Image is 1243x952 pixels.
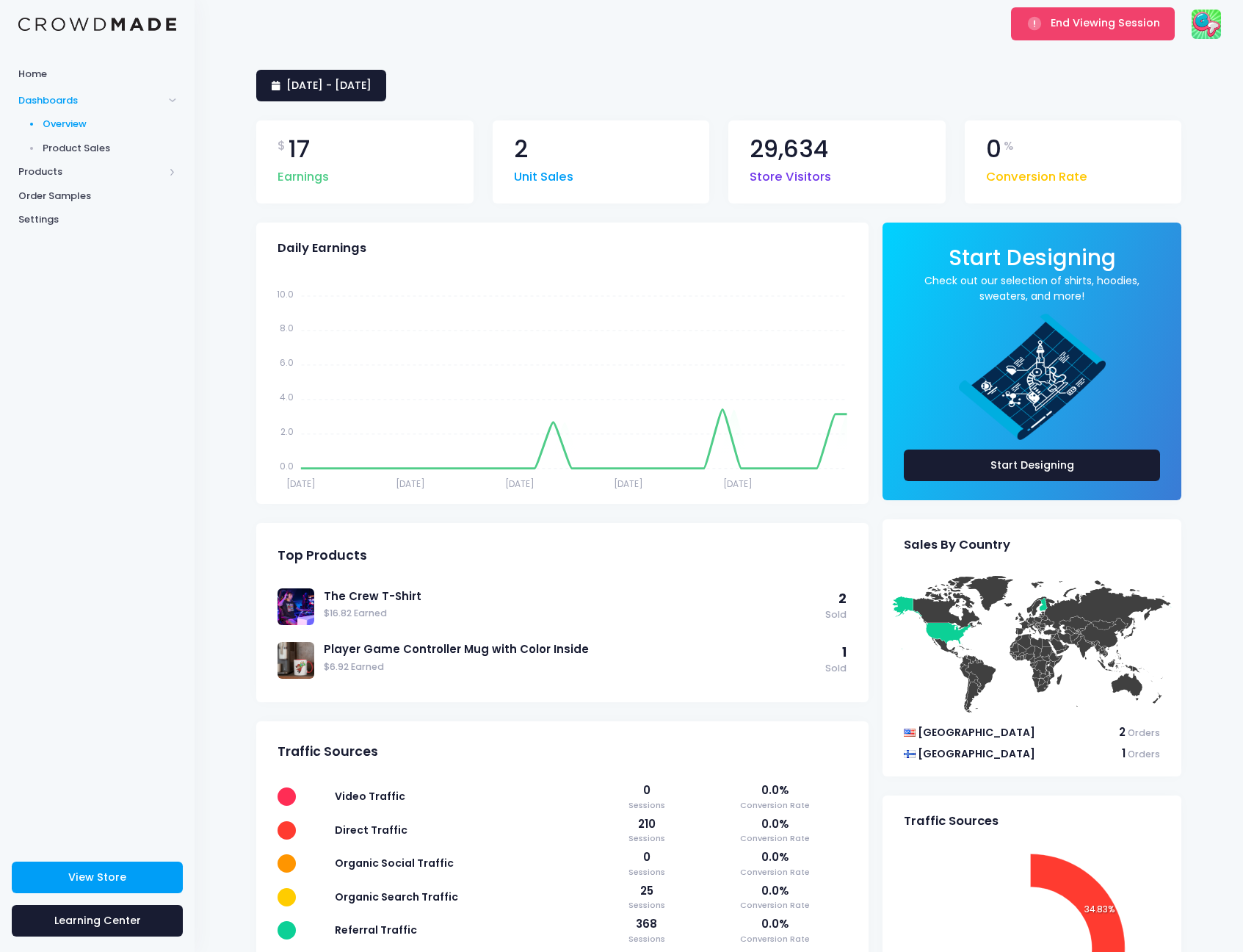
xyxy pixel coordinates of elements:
[43,117,177,131] span: Overview
[604,849,689,865] span: 0
[1119,724,1126,740] span: 2
[505,477,534,489] tspan: [DATE]
[256,70,386,101] a: [DATE] - [DATE]
[604,816,689,832] span: 210
[703,933,847,945] span: Conversion Rate
[750,161,831,187] span: Store Visitors
[324,607,818,621] span: $16.82 Earned
[54,913,141,928] span: Learning Center
[18,67,176,82] span: Home
[335,789,405,804] span: Video Traffic
[18,189,176,203] span: Order Samples
[604,799,689,812] span: Sessions
[604,933,689,945] span: Sessions
[278,241,366,256] span: Daily Earnings
[43,141,177,156] span: Product Sales
[286,78,372,93] span: [DATE] - [DATE]
[280,356,294,369] tspan: 6.0
[703,899,847,912] span: Conversion Rate
[335,923,417,937] span: Referral Traffic
[703,799,847,812] span: Conversion Rate
[614,477,643,489] tspan: [DATE]
[986,137,1001,162] span: 0
[604,866,689,879] span: Sessions
[1128,726,1160,739] span: Orders
[604,782,689,798] span: 0
[1128,748,1160,760] span: Orders
[750,137,828,162] span: 29,634
[604,899,689,912] span: Sessions
[280,460,294,472] tspan: 0.0
[703,816,847,832] span: 0.0%
[514,161,573,187] span: Unit Sales
[904,273,1160,304] a: Check out our selection of shirts, hoodies, sweaters, and more!
[703,866,847,879] span: Conversion Rate
[1011,7,1175,40] button: End Viewing Session
[842,643,847,661] span: 1
[904,814,999,829] span: Traffic Sources
[278,548,367,563] span: Top Products
[904,450,1160,481] a: Start Designing
[335,856,454,870] span: Organic Social Traffic
[18,93,164,108] span: Dashboards
[825,662,847,676] span: Sold
[986,161,1087,187] span: Conversion Rate
[904,538,1010,552] span: Sales By Country
[949,255,1116,269] a: Start Designing
[838,590,847,607] span: 2
[12,862,183,893] a: View Store
[280,425,294,438] tspan: 2.0
[18,212,176,227] span: Settings
[280,322,294,334] tspan: 8.0
[278,744,378,760] span: Traffic Sources
[703,916,847,932] span: 0.0%
[514,137,528,162] span: 2
[604,832,689,845] span: Sessions
[12,905,183,937] a: Learning Center
[918,746,1035,761] span: [GEOGRAPHIC_DATA]
[703,832,847,845] span: Conversion Rate
[286,477,316,489] tspan: [DATE]
[68,870,126,884] span: View Store
[703,782,847,798] span: 0.0%
[277,287,294,300] tspan: 10.0
[1004,137,1014,155] span: %
[918,725,1035,740] span: [GEOGRAPHIC_DATA]
[324,641,818,657] a: Player Game Controller Mug with Color Inside
[604,883,689,899] span: 25
[280,391,294,403] tspan: 4.0
[396,477,425,489] tspan: [DATE]
[324,660,818,674] span: $6.92 Earned
[1192,10,1221,39] img: User
[18,165,164,179] span: Products
[1051,15,1160,30] span: End Viewing Session
[703,883,847,899] span: 0.0%
[18,18,176,32] img: Logo
[1122,746,1126,761] span: 1
[278,137,286,155] span: $
[604,916,689,932] span: 368
[703,849,847,865] span: 0.0%
[723,477,753,489] tspan: [DATE]
[949,242,1116,273] span: Start Designing
[335,890,458,904] span: Organic Search Traffic
[335,823,407,837] span: Direct Traffic
[324,588,818,605] a: The Crew T-Shirt
[278,161,329,187] span: Earnings
[825,608,847,622] span: Sold
[289,137,310,162] span: 17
